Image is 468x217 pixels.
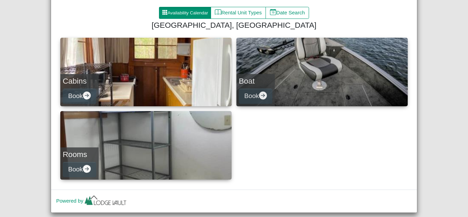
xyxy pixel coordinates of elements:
[63,76,96,86] h4: Cabins
[259,92,267,99] svg: arrow right circle fill
[239,76,272,86] h4: Boat
[83,194,128,209] img: lv-small.ca335149.png
[83,165,91,173] svg: arrow right circle fill
[63,150,96,159] h4: Rooms
[270,9,276,15] svg: calendar date
[63,21,405,30] h4: [GEOGRAPHIC_DATA], [GEOGRAPHIC_DATA]
[63,88,96,104] button: Bookarrow right circle fill
[266,7,309,19] button: calendar dateDate Search
[159,7,211,19] button: grid3x3 gap fillAvailability Calendar
[215,9,221,15] svg: book
[239,88,272,104] button: Bookarrow right circle fill
[63,162,96,177] button: Bookarrow right circle fill
[211,7,266,19] button: bookRental Unit Types
[56,198,128,204] a: Powered by
[162,10,168,15] svg: grid3x3 gap fill
[83,92,91,99] svg: arrow right circle fill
